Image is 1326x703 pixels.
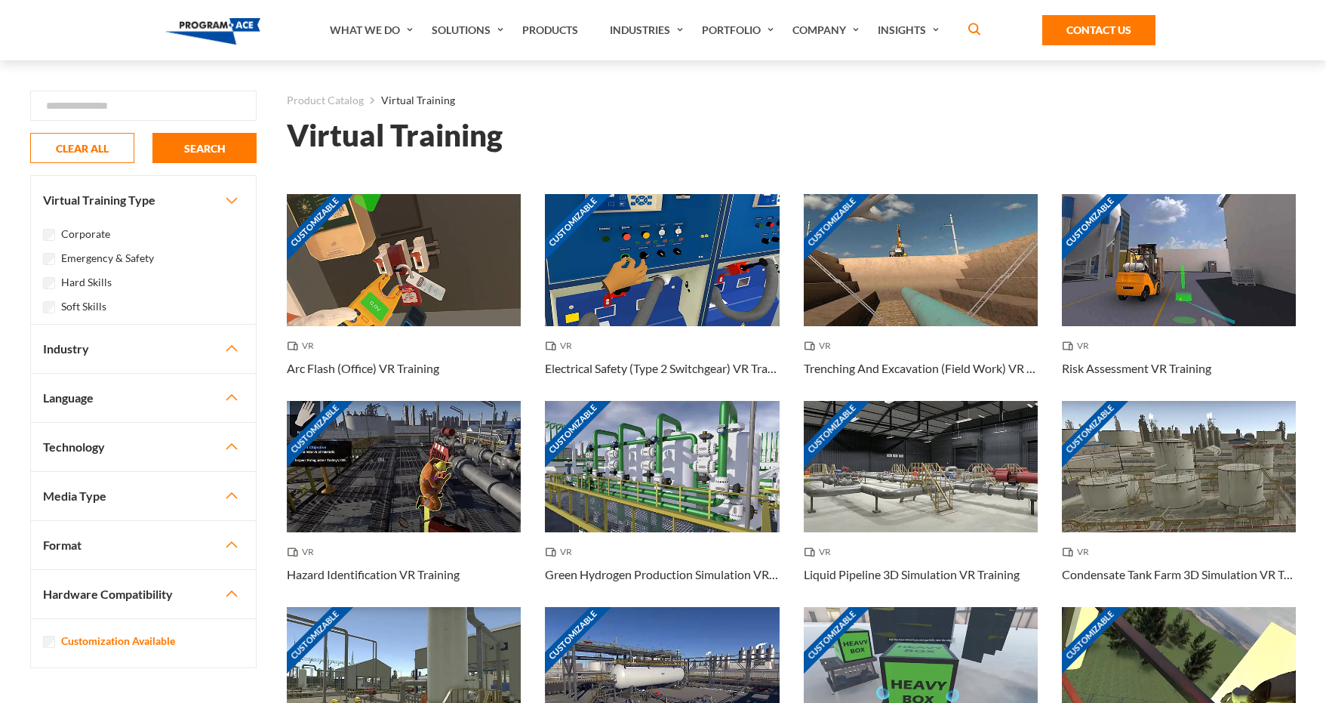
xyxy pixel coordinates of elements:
[31,325,256,373] button: Industry
[31,521,256,569] button: Format
[1042,15,1155,45] a: Contact Us
[1062,194,1296,401] a: Customizable Thumbnail - Risk Assessment VR Training VR Risk Assessment VR Training
[165,18,261,45] img: Program-Ace
[1062,359,1211,378] h3: Risk Assessment VR Training
[31,423,256,471] button: Technology
[1062,566,1296,584] h3: Condensate Tank Farm 3D Simulation VR Training
[43,636,55,648] input: Customization Available
[804,194,1038,401] a: Customizable Thumbnail - Trenching And Excavation (Field Work) VR Training VR Trenching And Excav...
[43,301,55,313] input: Soft Skills
[287,338,320,353] span: VR
[545,566,779,584] h3: Green Hydrogen Production Simulation VR Training
[61,633,175,649] label: Customization Available
[545,401,779,608] a: Customizable Thumbnail - Green Hydrogen Production Simulation VR Training VR Green Hydrogen Produ...
[287,566,460,584] h3: Hazard Identification VR Training
[31,176,256,224] button: Virtual Training Type
[1062,544,1095,560] span: VR
[30,133,134,163] button: CLEAR ALL
[1062,338,1095,353] span: VR
[804,401,1038,608] a: Customizable Thumbnail - Liquid Pipeline 3D Simulation VR Training VR Liquid Pipeline 3D Simulati...
[61,298,106,315] label: Soft Skills
[804,544,837,560] span: VR
[287,91,1296,110] nav: breadcrumb
[804,359,1038,378] h3: Trenching And Excavation (Field Work) VR Training
[31,472,256,520] button: Media Type
[545,338,578,353] span: VR
[31,570,256,618] button: Hardware Compatibility
[43,277,55,289] input: Hard Skills
[287,359,439,378] h3: Arc Flash (Office) VR Training
[43,253,55,265] input: Emergency & Safety
[61,274,112,291] label: Hard Skills
[61,226,110,242] label: Corporate
[61,250,154,267] label: Emergency & Safety
[804,338,837,353] span: VR
[545,359,779,378] h3: Electrical Safety (Type 2 Switchgear) VR Training
[287,544,320,560] span: VR
[804,566,1020,584] h3: Liquid Pipeline 3D Simulation VR Training
[31,374,256,422] button: Language
[287,401,521,608] a: Customizable Thumbnail - Hazard Identification VR Training VR Hazard Identification VR Training
[545,194,779,401] a: Customizable Thumbnail - Electrical Safety (Type 2 Switchgear) VR Training VR Electrical Safety (...
[287,122,503,149] h1: Virtual Training
[287,194,521,401] a: Customizable Thumbnail - Arc Flash (Office) VR Training VR Arc Flash (Office) VR Training
[287,91,364,110] a: Product Catalog
[364,91,455,110] li: Virtual Training
[545,544,578,560] span: VR
[1062,401,1296,608] a: Customizable Thumbnail - Condensate Tank Farm 3D Simulation VR Training VR Condensate Tank Farm 3...
[43,229,55,241] input: Corporate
